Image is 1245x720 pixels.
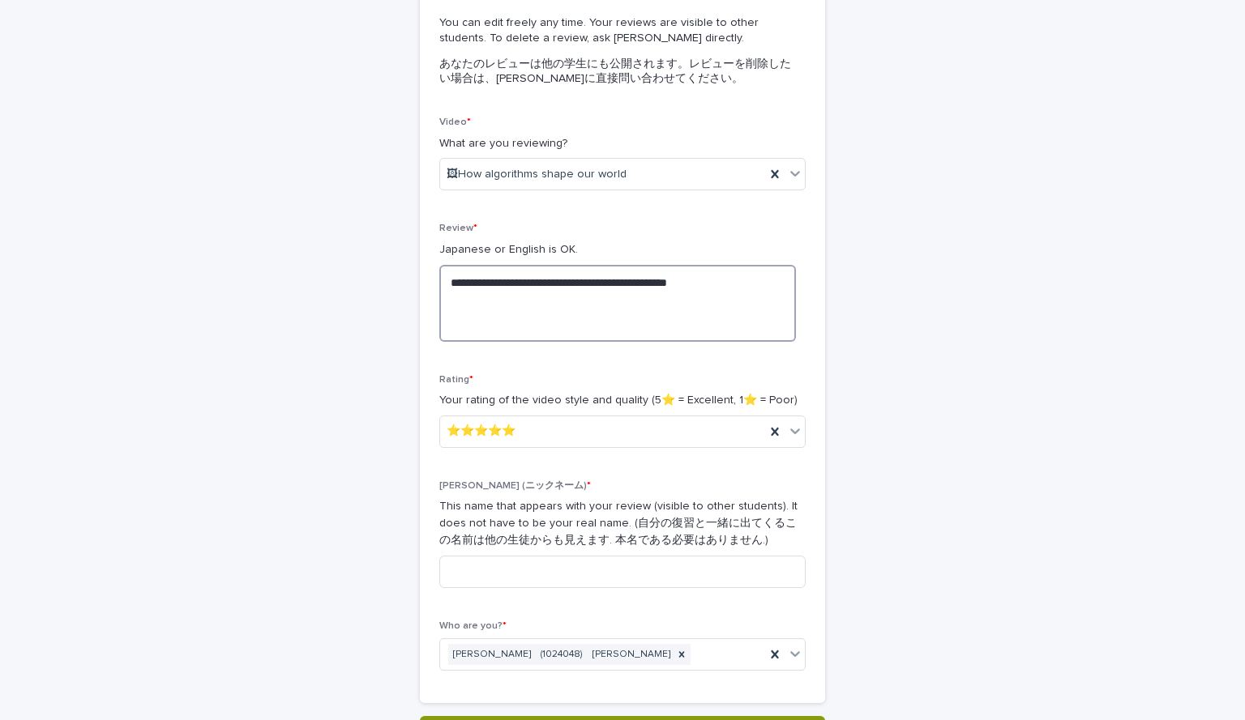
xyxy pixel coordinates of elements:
span: Who are you? [439,621,507,631]
span: 🖼How algorithms shape our world [447,166,627,183]
p: Japanese or English is OK. [439,241,806,258]
span: Review [439,224,477,233]
p: あなたのレビューは他の学生にも公開されます。レビューを削除したい場合は、[PERSON_NAME]に直接問い合わせてください。 [439,57,799,86]
span: [PERSON_NAME] (ニックネーム) [439,481,591,491]
p: Your rating of the video style and quality (5⭐️ = Excellent, 1⭐️ = Poor) [439,392,806,409]
span: ⭐️⭐️⭐️⭐️⭐️ [447,423,516,440]
span: Video [439,117,471,127]
p: You can edit freely any time. Your reviews are visible to other students. To delete a review, ask... [439,15,799,45]
div: [PERSON_NAME] (1024048) [PERSON_NAME] [448,644,673,666]
p: This name that appears with your review (visible to other students). It does not have to be your ... [439,498,806,548]
span: Rating [439,375,473,385]
p: What are you reviewing? [439,135,806,152]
